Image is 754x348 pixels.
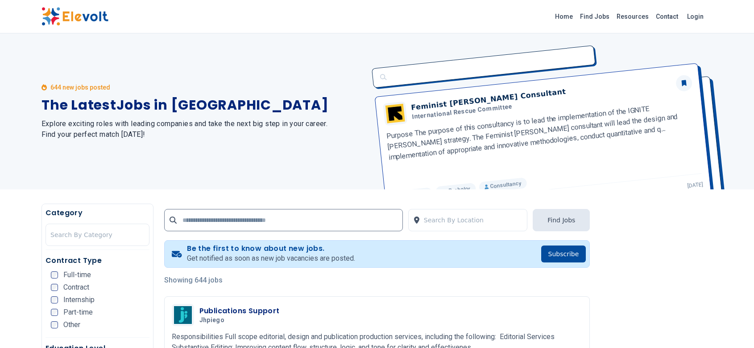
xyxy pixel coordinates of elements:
[41,7,108,26] img: Elevolt
[63,321,80,328] span: Other
[50,83,110,92] p: 644 new jobs posted
[199,316,224,324] span: Jhpiego
[51,271,58,278] input: Full-time
[46,208,149,218] h5: Category
[51,321,58,328] input: Other
[187,244,355,253] h4: Be the first to know about new jobs.
[63,296,95,303] span: Internship
[63,309,93,316] span: Part-time
[63,271,91,278] span: Full-time
[63,284,89,291] span: Contract
[533,209,590,231] button: Find Jobs
[51,309,58,316] input: Part-time
[51,284,58,291] input: Contract
[551,9,576,24] a: Home
[41,97,366,113] h1: The Latest Jobs in [GEOGRAPHIC_DATA]
[199,306,280,316] h3: Publications Support
[41,119,366,140] h2: Explore exciting roles with leading companies and take the next big step in your career. Find you...
[46,255,149,266] h5: Contract Type
[541,246,586,262] button: Subscribe
[187,253,355,264] p: Get notified as soon as new job vacancies are posted.
[164,275,590,286] p: Showing 644 jobs
[682,8,709,25] a: Login
[174,306,192,324] img: Jhpiego
[576,9,613,24] a: Find Jobs
[652,9,682,24] a: Contact
[51,296,58,303] input: Internship
[613,9,652,24] a: Resources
